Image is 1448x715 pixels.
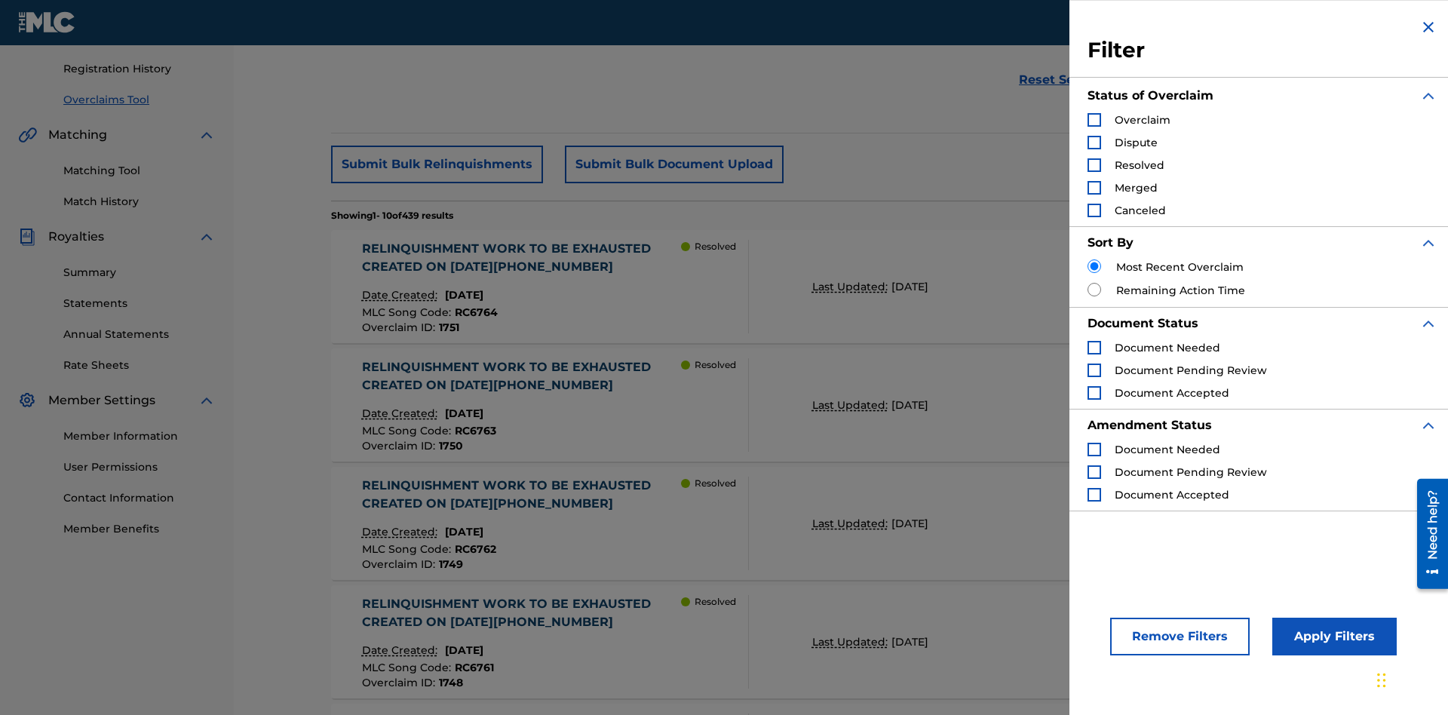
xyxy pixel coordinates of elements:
span: Overclaim ID : [362,557,439,571]
img: Royalties [18,228,36,246]
a: Match History [63,194,216,210]
img: expand [198,391,216,410]
img: expand [1419,416,1437,434]
p: Date Created: [362,643,441,658]
iframe: Resource Center [1406,473,1448,597]
p: Last Updated: [812,279,891,295]
span: Document Needed [1115,341,1220,354]
div: RELINQUISHMENT WORK TO BE EXHAUSTED CREATED ON [DATE][PHONE_NUMBER] [362,358,682,394]
span: RC6764 [455,305,498,319]
span: Overclaim [1115,113,1170,127]
button: Submit Bulk Document Upload [565,146,784,183]
span: MLC Song Code : [362,661,455,674]
label: Remaining Action Time [1116,283,1245,299]
img: MLC Logo [18,11,76,33]
button: Submit Bulk Relinquishments [331,146,543,183]
img: expand [1419,315,1437,333]
iframe: Chat Widget [1373,643,1448,715]
strong: Sort By [1088,235,1134,250]
span: [DATE] [891,517,928,530]
span: Overclaim ID : [362,439,439,453]
span: Overclaim ID : [362,321,439,334]
span: 1748 [439,676,463,689]
a: Member Benefits [63,521,216,537]
a: Member Information [63,428,216,444]
label: Most Recent Overclaim [1116,259,1244,275]
span: [DATE] [445,525,483,539]
a: Registration History [63,61,216,77]
strong: Document Status [1088,316,1198,330]
p: Date Created: [362,524,441,540]
span: Merged [1115,181,1158,195]
div: RELINQUISHMENT WORK TO BE EXHAUSTED CREATED ON [DATE][PHONE_NUMBER] [362,477,682,513]
span: Document Needed [1115,443,1220,456]
div: Drag [1377,658,1386,703]
span: Royalties [48,228,104,246]
p: Showing 1 - 10 of 439 results [331,209,453,222]
img: expand [1419,234,1437,252]
span: [DATE] [891,280,928,293]
span: RC6762 [455,542,496,556]
p: Resolved [695,595,736,609]
img: expand [1419,87,1437,105]
span: [DATE] [445,643,483,657]
a: RELINQUISHMENT WORK TO BE EXHAUSTED CREATED ON [DATE][PHONE_NUMBER]Date Created:[DATE]MLC Song Co... [331,467,1351,580]
span: Document Pending Review [1115,364,1267,377]
span: MLC Song Code : [362,542,455,556]
span: Overclaim ID : [362,676,439,689]
p: Date Created: [362,287,441,303]
span: [DATE] [445,407,483,420]
p: Resolved [695,240,736,253]
a: Annual Statements [63,327,216,342]
span: RC6761 [455,661,494,674]
a: Contact Information [63,490,216,506]
strong: Status of Overclaim [1088,88,1213,103]
h3: Filter [1088,37,1437,64]
a: Statements [63,296,216,311]
span: 1749 [439,557,463,571]
form: Search Form [331,3,1351,110]
a: Overclaims Tool [63,92,216,108]
a: RELINQUISHMENT WORK TO BE EXHAUSTED CREATED ON [DATE][PHONE_NUMBER]Date Created:[DATE]MLC Song Co... [331,585,1351,698]
img: Matching [18,126,37,144]
p: Last Updated: [812,397,891,413]
span: Dispute [1115,136,1158,149]
span: 1751 [439,321,459,334]
p: Date Created: [362,406,441,422]
span: 1750 [439,439,463,453]
a: RELINQUISHMENT WORK TO BE EXHAUSTED CREATED ON [DATE][PHONE_NUMBER]Date Created:[DATE]MLC Song Co... [331,230,1351,343]
p: Resolved [695,358,736,372]
span: RC6763 [455,424,496,437]
span: [DATE] [445,288,483,302]
img: expand [198,228,216,246]
a: Summary [63,265,216,281]
a: RELINQUISHMENT WORK TO BE EXHAUSTED CREATED ON [DATE][PHONE_NUMBER]Date Created:[DATE]MLC Song Co... [331,348,1351,462]
button: Remove Filters [1110,618,1250,655]
span: Document Accepted [1115,488,1229,502]
button: Apply Filters [1272,618,1397,655]
span: Matching [48,126,107,144]
span: Member Settings [48,391,155,410]
img: expand [198,126,216,144]
img: Member Settings [18,391,36,410]
span: Canceled [1115,204,1166,217]
strong: Amendment Status [1088,418,1212,432]
a: Matching Tool [63,163,216,179]
img: close [1419,18,1437,36]
span: [DATE] [891,635,928,649]
div: RELINQUISHMENT WORK TO BE EXHAUSTED CREATED ON [DATE][PHONE_NUMBER] [362,240,682,276]
p: Resolved [695,477,736,490]
span: MLC Song Code : [362,305,455,319]
div: RELINQUISHMENT WORK TO BE EXHAUSTED CREATED ON [DATE][PHONE_NUMBER] [362,595,682,631]
span: [DATE] [891,398,928,412]
p: Last Updated: [812,634,891,650]
a: User Permissions [63,459,216,475]
span: Resolved [1115,158,1164,172]
span: Document Pending Review [1115,465,1267,479]
span: MLC Song Code : [362,424,455,437]
a: Rate Sheets [63,357,216,373]
p: Last Updated: [812,516,891,532]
